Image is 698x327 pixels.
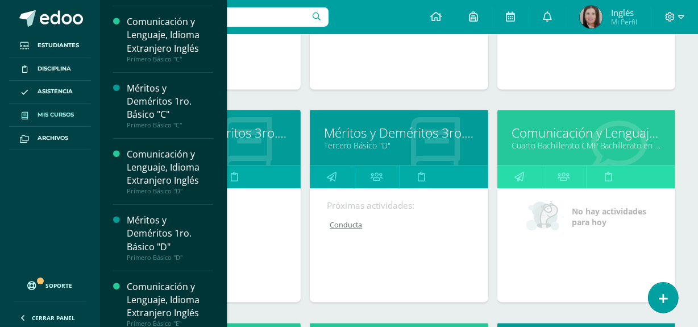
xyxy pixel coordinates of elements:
[9,81,91,104] a: Asistencia
[38,64,71,73] span: Disciplina
[38,87,73,96] span: Asistencia
[127,82,213,129] a: Méritos y Deméritos 1ro. Básico "C"Primero Básico "C"
[127,280,213,320] div: Comunicación y Lenguaje, Idioma Extranjero Inglés
[327,221,472,230] a: Conducta
[38,41,79,50] span: Estudiantes
[9,104,91,127] a: Mis cursos
[127,55,213,63] div: Primero Básico "C"
[46,282,73,289] span: Soporte
[127,214,213,253] div: Méritos y Deméritos 1ro. Básico "D"
[580,6,603,28] img: e03ec1ec303510e8e6f60bf4728ca3bf.png
[572,206,646,228] span: No hay actividades para hoy
[127,15,213,63] a: Comunicación y Lenguaje, Idioma Extranjero InglésPrimero Básico "C"
[526,200,564,234] img: no_activities_small.png
[127,15,213,55] div: Comunicación y Lenguaje, Idioma Extranjero Inglés
[127,82,213,121] div: Méritos y Deméritos 1ro. Básico "C"
[324,125,473,142] a: Méritos y Deméritos 3ro. Básico "D"
[611,7,637,18] span: Inglés
[512,125,661,142] a: Comunicación y Lenguaje L3 Inglés
[127,187,213,195] div: Primero Básico "D"
[327,200,471,212] div: Próximas actividades:
[127,121,213,129] div: Primero Básico "C"
[9,57,91,81] a: Disciplina
[9,127,91,150] a: Archivos
[127,214,213,261] a: Méritos y Deméritos 1ro. Básico "D"Primero Básico "D"
[324,140,473,151] a: Tercero Básico "D"
[512,140,661,151] a: Cuarto Bachillerato CMP Bachillerato en CCLL con Orientación en Computación "C"
[38,110,74,119] span: Mis cursos
[38,134,68,143] span: Archivos
[14,270,86,298] a: Soporte
[127,148,213,195] a: Comunicación y Lenguaje, Idioma Extranjero InglésPrimero Básico "D"
[127,254,213,262] div: Primero Básico "D"
[127,148,213,187] div: Comunicación y Lenguaje, Idioma Extranjero Inglés
[9,34,91,57] a: Estudiantes
[32,314,75,322] span: Cerrar panel
[611,17,637,27] span: Mi Perfil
